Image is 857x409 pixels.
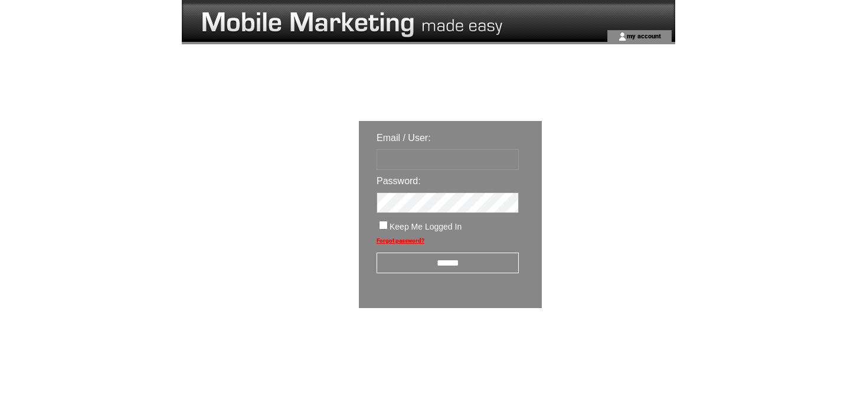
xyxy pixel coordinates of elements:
[618,32,627,41] img: account_icon.gif
[377,176,421,186] span: Password:
[576,338,635,352] img: transparent.png
[377,133,431,143] span: Email / User:
[390,222,462,231] span: Keep Me Logged In
[377,237,424,244] a: Forgot password?
[627,32,661,40] a: my account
